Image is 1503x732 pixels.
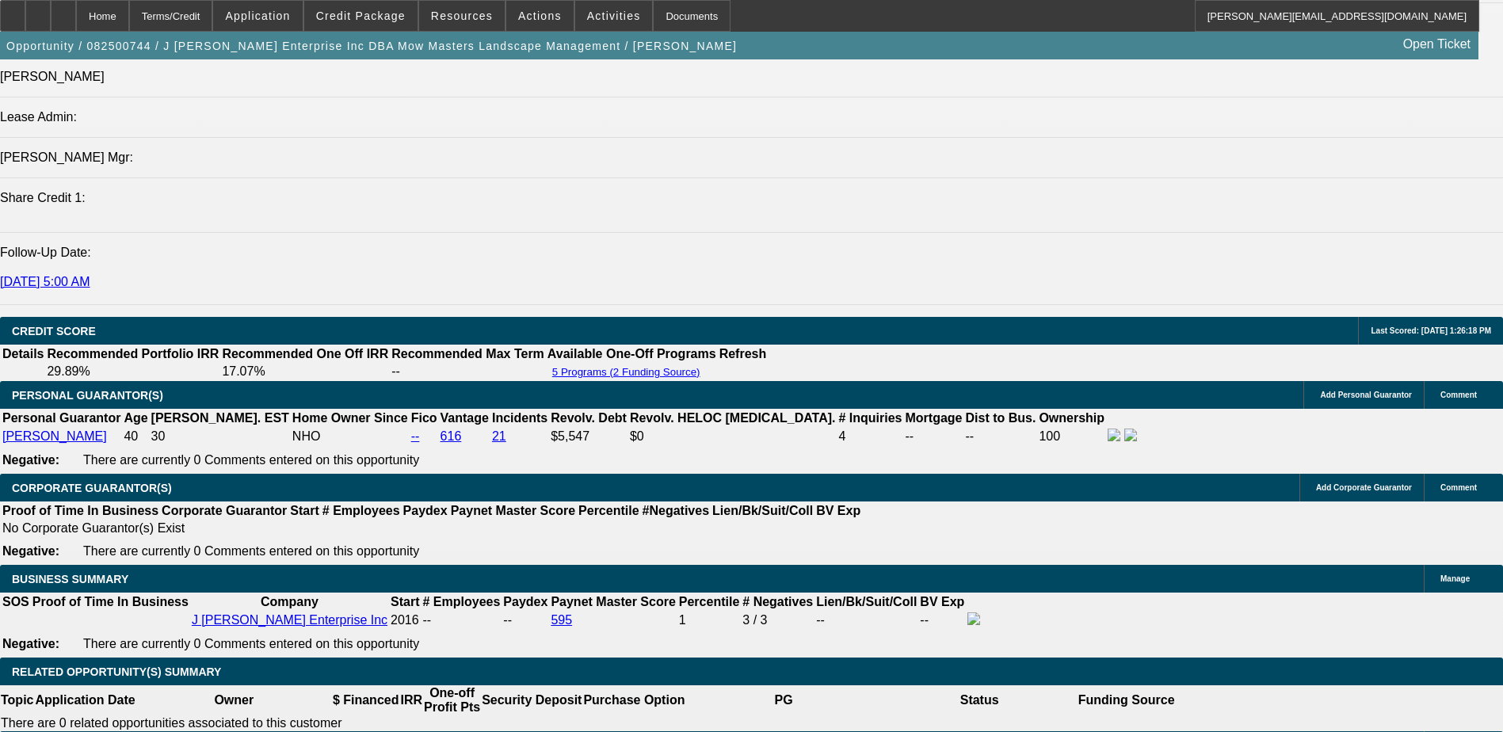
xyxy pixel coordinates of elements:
[481,685,582,715] th: Security Deposit
[518,10,562,22] span: Actions
[966,411,1036,425] b: Dist to Bus.
[332,685,400,715] th: $ Financed
[1440,483,1477,492] span: Comment
[2,411,120,425] b: Personal Guarantor
[1124,429,1137,441] img: linkedin-icon.png
[451,504,575,517] b: Paynet Master Score
[304,1,418,31] button: Credit Package
[967,612,980,625] img: facebook-icon.png
[551,613,572,627] a: 595
[2,544,59,558] b: Negative:
[1371,326,1491,335] span: Last Scored: [DATE] 1:26:18 PM
[905,428,963,445] td: --
[492,411,547,425] b: Incidents
[290,504,319,517] b: Start
[919,612,965,629] td: --
[643,504,710,517] b: #Negatives
[575,1,653,31] button: Activities
[391,595,419,608] b: Start
[391,346,545,362] th: Recommended Max Term
[225,10,290,22] span: Application
[12,325,96,337] span: CREDIT SCORE
[83,453,419,467] span: There are currently 0 Comments entered on this opportunity
[423,613,432,627] span: --
[502,612,548,629] td: --
[712,504,813,517] b: Lien/Bk/Suit/Coll
[547,346,717,362] th: Available One-Off Programs
[12,573,128,585] span: BUSINESS SUMMARY
[492,429,506,443] a: 21
[719,346,768,362] th: Refresh
[816,595,917,608] b: Lien/Bk/Suit/Coll
[2,594,30,610] th: SOS
[32,594,189,610] th: Proof of Time In Business
[503,595,547,608] b: Paydex
[221,364,389,379] td: 17.07%
[837,428,902,445] td: 4
[679,595,739,608] b: Percentile
[1440,391,1477,399] span: Comment
[2,520,868,536] td: No Corporate Guarantor(s) Exist
[551,595,675,608] b: Paynet Master Score
[292,411,408,425] b: Home Owner Since
[403,504,448,517] b: Paydex
[83,544,419,558] span: There are currently 0 Comments entered on this opportunity
[83,637,419,650] span: There are currently 0 Comments entered on this opportunity
[136,685,332,715] th: Owner
[906,411,963,425] b: Mortgage
[292,428,409,445] td: NHO
[12,482,172,494] span: CORPORATE GUARANTOR(S)
[151,428,290,445] td: 30
[547,365,705,379] button: 5 Programs (2 Funding Source)
[34,685,135,715] th: Application Date
[423,685,481,715] th: One-off Profit Pts
[1038,428,1105,445] td: 100
[679,613,739,627] div: 1
[192,613,387,627] a: J [PERSON_NAME] Enterprise Inc
[411,429,420,443] a: --
[742,595,813,608] b: # Negatives
[411,411,437,425] b: Fico
[151,411,289,425] b: [PERSON_NAME]. EST
[12,665,221,678] span: RELATED OPPORTUNITY(S) SUMMARY
[578,504,639,517] b: Percentile
[1078,685,1176,715] th: Funding Source
[46,346,219,362] th: Recommended Portfolio IRR
[550,428,628,445] td: $5,547
[1316,483,1412,492] span: Add Corporate Guarantor
[431,10,493,22] span: Resources
[1320,391,1412,399] span: Add Personal Guarantor
[419,1,505,31] button: Resources
[1039,411,1104,425] b: Ownership
[2,637,59,650] b: Negative:
[124,411,147,425] b: Age
[6,40,737,52] span: Opportunity / 082500744 / J [PERSON_NAME] Enterprise Inc DBA Mow Masters Landscape Management / [...
[391,364,545,379] td: --
[630,411,836,425] b: Revolv. HELOC [MEDICAL_DATA].
[441,429,462,443] a: 616
[1440,574,1470,583] span: Manage
[12,389,163,402] span: PERSONAL GUARANTOR(S)
[1108,429,1120,441] img: facebook-icon.png
[965,428,1037,445] td: --
[920,595,964,608] b: BV Exp
[423,595,501,608] b: # Employees
[213,1,302,31] button: Application
[316,10,406,22] span: Credit Package
[685,685,881,715] th: PG
[261,595,319,608] b: Company
[322,504,400,517] b: # Employees
[551,411,627,425] b: Revolv. Debt
[2,503,159,519] th: Proof of Time In Business
[1397,31,1477,58] a: Open Ticket
[221,346,389,362] th: Recommended One Off IRR
[162,504,287,517] b: Corporate Guarantor
[629,428,837,445] td: $0
[441,411,489,425] b: Vantage
[816,504,860,517] b: BV Exp
[2,346,44,362] th: Details
[390,612,420,629] td: 2016
[838,411,902,425] b: # Inquiries
[123,428,148,445] td: 40
[815,612,917,629] td: --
